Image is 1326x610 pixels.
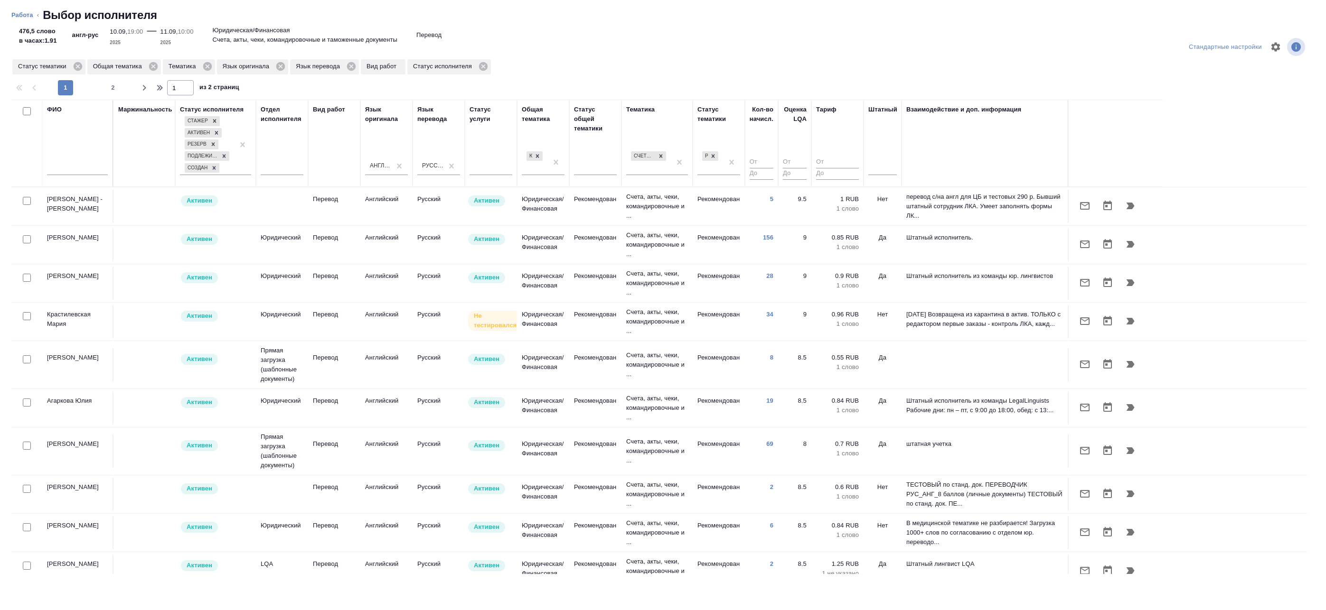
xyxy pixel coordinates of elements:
p: В медицинской тематике не разбирается! Загрузка 1000+ слов по согласованию с отделом юр. переводо... [906,518,1063,547]
p: Активен [187,196,212,205]
td: Да [864,434,902,468]
div: Резерв [185,139,208,149]
button: Открыть календарь загрузки [1096,482,1119,505]
p: Перевод [313,353,356,362]
a: 8 [770,354,773,361]
p: Активен [187,561,212,570]
button: Продолжить [1119,353,1142,376]
input: Выбери исполнителей, чтобы отправить приглашение на работу [23,312,31,320]
button: Открыть календарь загрузки [1096,396,1119,419]
div: Рекомендован [701,150,719,162]
button: Отправить предложение о работе [1073,194,1096,217]
td: Английский [360,478,413,511]
div: Рядовой исполнитель: назначай с учетом рейтинга [180,439,251,452]
div: Активен [185,128,211,138]
div: Кол-во начисл. [750,105,773,124]
button: Открыть календарь загрузки [1096,310,1119,333]
a: 28 [766,272,773,279]
span: Посмотреть информацию [1287,38,1307,56]
td: Юридическая/Финансовая [517,348,569,381]
h2: Выбор исполнителя [43,8,157,23]
a: 34 [766,311,773,318]
div: Рядовой исполнитель: назначай с учетом рейтинга [180,482,251,495]
input: Выбери исполнителей, чтобы отправить приглашение на работу [23,235,31,243]
td: 9.5 [778,190,811,223]
div: Тематика [163,59,215,74]
p: Вид работ [367,62,400,71]
td: Юридическая/Финансовая [517,516,569,549]
td: Юридическая/Финансовая [517,305,569,338]
td: Нет [864,516,902,549]
div: Стажер [185,116,209,126]
td: Рекомендован [569,434,621,468]
div: Оценка LQA [783,105,807,124]
p: 1 RUB [816,194,859,204]
button: Отправить предложение о работе [1073,353,1096,376]
td: 8.5 [778,478,811,511]
p: Общая тематика [93,62,145,71]
p: 0.84 RUB [816,521,859,530]
p: Штатный лингвист LQA [906,559,1063,569]
div: Язык перевода [417,105,460,124]
div: ФИО [47,105,62,114]
td: [PERSON_NAME] [42,516,113,549]
td: Рекомендован [693,228,745,261]
td: 9 [778,228,811,261]
p: Перевод [416,30,442,40]
input: От [783,157,807,168]
p: Счета, акты, чеки, командировочные и ... [626,437,688,465]
td: 8 [778,434,811,468]
div: Язык оригинала [365,105,408,124]
td: [PERSON_NAME] [42,348,113,381]
div: split button [1186,40,1264,55]
td: Рекомендован [693,516,745,549]
button: Открыть календарь загрузки [1096,439,1119,462]
p: 0.96 RUB [816,310,859,319]
span: Настроить таблицу [1264,36,1287,58]
p: 476,5 слово [19,27,57,36]
p: 0.55 RUB [816,353,859,362]
p: 1 слово [816,406,859,415]
td: Русский [413,348,465,381]
p: ТЕСТОВЫЙ по станд. док. ПЕРЕВОДЧИК РУС_АНГ_8 баллов (личные документы) ТЕСТОВЫЙ по станд. док. ПЕ... [906,480,1063,508]
td: Рекомендован [569,267,621,300]
div: Стажер, Активен, Резерв, Подлежит внедрению, Создан [184,127,223,139]
td: Юридическая/Финансовая [517,228,569,261]
p: 1 слово [816,281,859,290]
p: Активен [474,484,499,493]
td: Рекомендован [569,391,621,425]
p: 0.6 RUB [816,482,859,492]
p: Счета, акты, чеки, командировочные и ... [626,269,688,297]
p: Перевод [313,439,356,449]
td: [PERSON_NAME] [42,478,113,511]
p: Перевод [313,271,356,281]
p: Перевод [313,233,356,242]
p: 1 слово [816,449,859,458]
p: штатная учетка [906,439,1063,449]
p: Счета, акты, чеки, командировочные и ... [626,557,688,585]
td: Юридическая/Финансовая [517,190,569,223]
a: 69 [766,440,773,447]
td: Юридический [256,391,308,425]
p: 1 слово [816,492,859,501]
td: Рекомендован [569,190,621,223]
input: Выбери исполнителей, чтобы отправить приглашение на работу [23,197,31,205]
p: Перевод [313,482,356,492]
div: Язык оригинала [217,59,289,74]
div: Отдел исполнителя [261,105,303,124]
button: Открыть календарь загрузки [1096,559,1119,582]
td: Юридический [256,305,308,338]
td: Юридическая/Финансовая [517,434,569,468]
button: Отправить предложение о работе [1073,271,1096,294]
td: Рекомендован [569,305,621,338]
div: Юридическая/Финансовая [526,150,544,162]
span: 2 [105,83,121,92]
p: Активен [474,441,499,450]
div: Общая тематика [87,59,161,74]
td: Рекомендован [693,190,745,223]
div: Счета, акты, чеки, командировочные и таможенные документы [631,151,656,161]
button: Открыть календарь загрузки [1096,353,1119,376]
td: Английский [360,267,413,300]
button: Продолжить [1119,233,1142,256]
div: Стажер, Активен, Резерв, Подлежит внедрению, Создан [184,150,230,162]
